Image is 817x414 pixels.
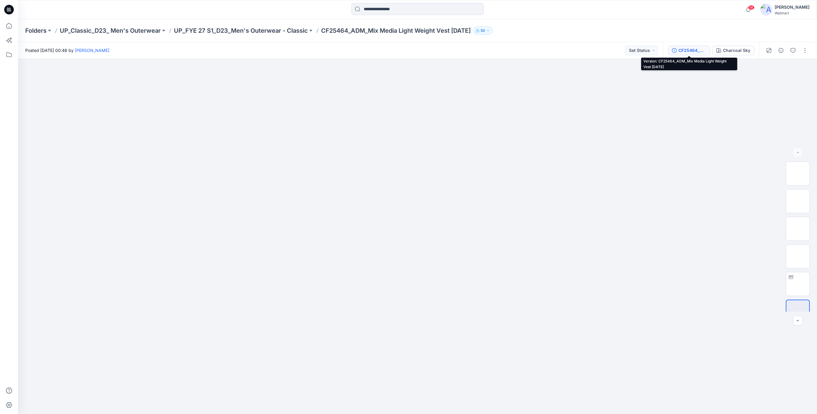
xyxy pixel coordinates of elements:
a: UP_FYE 27 S1_D23_Men's Outerwear - Classic [174,26,308,35]
a: Folders [25,26,47,35]
p: 50 [481,27,485,34]
span: Posted [DATE] 00:46 by [25,47,109,53]
button: Charcoal Sky [712,46,754,55]
div: Charcoal Sky [723,47,750,54]
div: Walmart [775,11,809,15]
img: avatar [760,4,772,16]
span: 14 [748,5,755,10]
a: [PERSON_NAME] [75,48,109,53]
button: 50 [473,26,493,35]
p: CF25464_ADM_Mix Media Light Weight Vest [DATE] [321,26,471,35]
div: CF25464_ADM_Mix Media Light Weight Vest 15MAY25 [679,47,706,54]
a: UP_Classic_D23_ Men's Outerwear [60,26,161,35]
button: Details [776,46,786,55]
button: CF25464_ADM_Mix Media Light Weight Vest [DATE] [668,46,710,55]
div: [PERSON_NAME] [775,4,809,11]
